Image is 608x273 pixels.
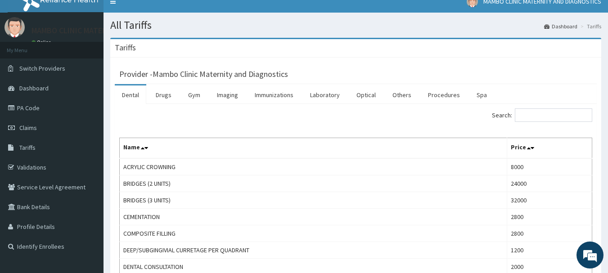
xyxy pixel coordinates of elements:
div: Minimize live chat window [148,4,169,26]
li: Tariffs [578,22,601,30]
span: We're online! [52,80,124,171]
p: MAMBO CLINIC MATERNITY AND DIAGNOSTICS [32,27,190,35]
span: Switch Providers [19,64,65,72]
label: Search: [492,108,592,122]
input: Search: [515,108,592,122]
td: 24000 [507,175,592,192]
td: 8000 [507,158,592,175]
img: User Image [5,17,25,37]
th: Name [120,138,507,159]
span: Claims [19,124,37,132]
td: ACRYLIC CROWNING [120,158,507,175]
a: Others [385,85,419,104]
a: Procedures [421,85,467,104]
td: 2800 [507,209,592,225]
td: DEEP/SUBGINGIVIAL CURRETAGE PER QUADRANT [120,242,507,259]
a: Gym [181,85,207,104]
a: Drugs [149,85,179,104]
div: Chat with us now [47,50,151,62]
a: Laboratory [303,85,347,104]
a: Online [32,39,53,45]
td: 1200 [507,242,592,259]
a: Immunizations [248,85,301,104]
td: BRIDGES (3 UNITS) [120,192,507,209]
h1: All Tariffs [110,19,601,31]
a: Optical [349,85,383,104]
a: Spa [469,85,494,104]
td: COMPOSITE FILLING [120,225,507,242]
h3: Tariffs [115,44,136,52]
img: d_794563401_company_1708531726252_794563401 [17,45,36,67]
td: 32000 [507,192,592,209]
td: 2800 [507,225,592,242]
td: BRIDGES (2 UNITS) [120,175,507,192]
a: Dashboard [544,22,577,30]
a: Dental [115,85,146,104]
th: Price [507,138,592,159]
h3: Provider - Mambo Clinic Maternity and Diagnostics [119,70,288,78]
span: Dashboard [19,84,49,92]
textarea: Type your message and hit 'Enter' [5,179,171,211]
a: Imaging [210,85,245,104]
span: Tariffs [19,143,36,152]
td: CEMENTATION [120,209,507,225]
